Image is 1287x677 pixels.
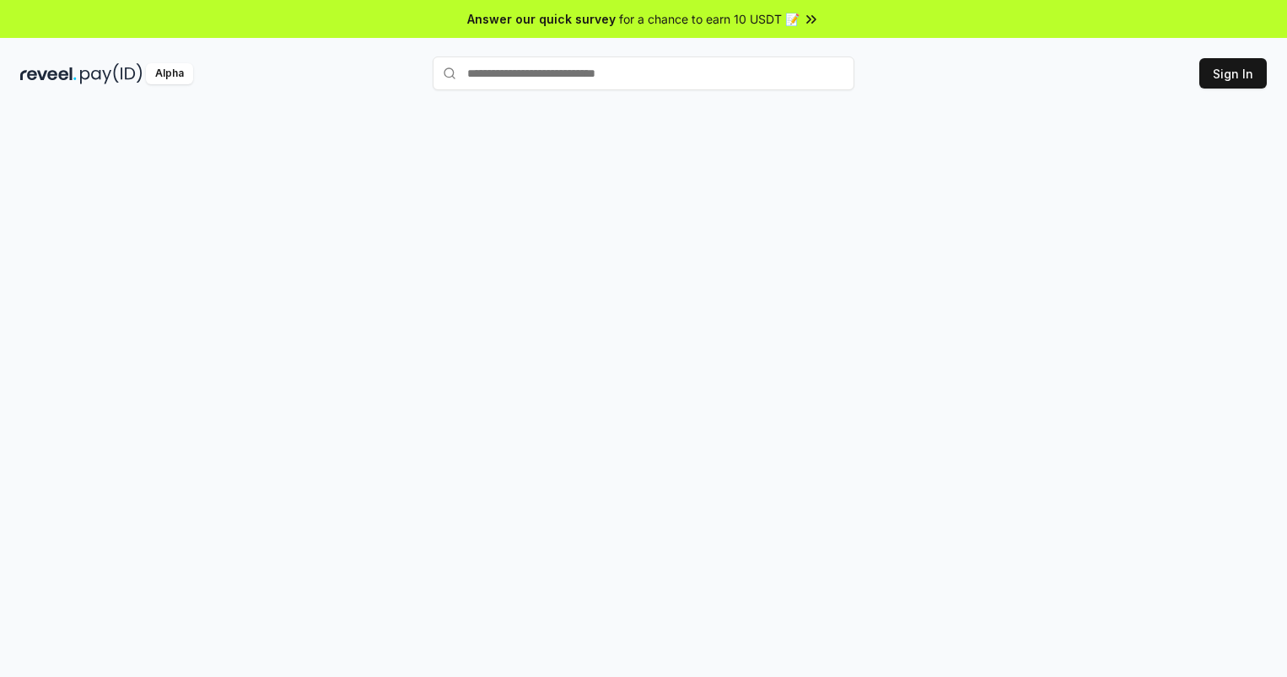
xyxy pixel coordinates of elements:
div: Alpha [146,63,193,84]
span: Answer our quick survey [467,10,616,28]
img: pay_id [80,63,143,84]
img: reveel_dark [20,63,77,84]
button: Sign In [1199,58,1267,89]
span: for a chance to earn 10 USDT 📝 [619,10,800,28]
